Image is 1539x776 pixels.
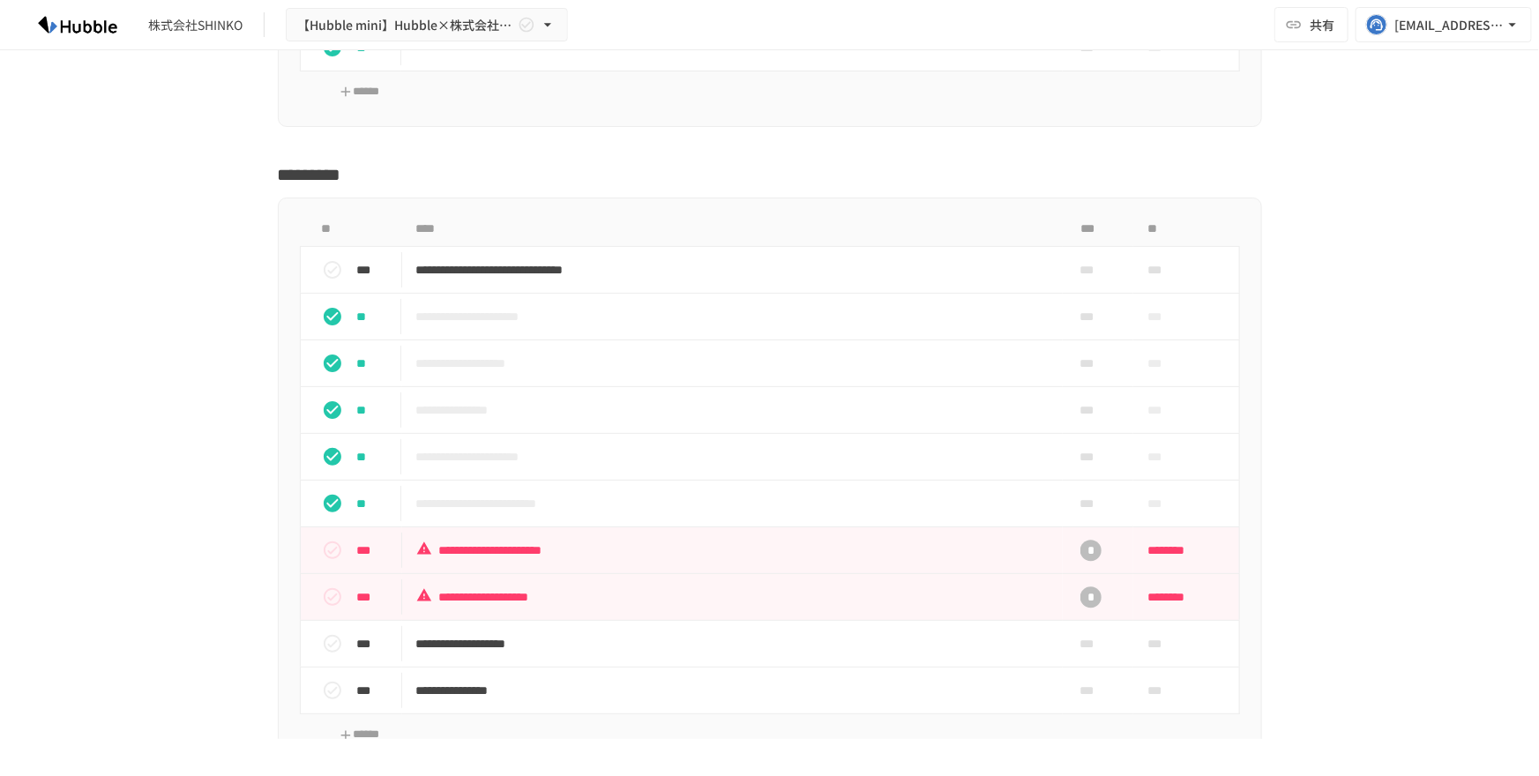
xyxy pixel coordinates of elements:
[148,16,243,34] div: 株式会社SHINKO
[286,8,568,42] button: 【Hubble mini】Hubble×株式会社SHINKO
[1274,7,1348,42] button: 共有
[1310,15,1334,34] span: 共有
[1394,14,1504,36] div: [EMAIL_ADDRESS][DOMAIN_NAME]
[21,11,134,39] img: HzDRNkGCf7KYO4GfwKnzITak6oVsp5RHeZBEM1dQFiQ
[297,14,514,36] span: 【Hubble mini】Hubble×株式会社SHINKO
[1356,7,1532,42] button: [EMAIL_ADDRESS][DOMAIN_NAME]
